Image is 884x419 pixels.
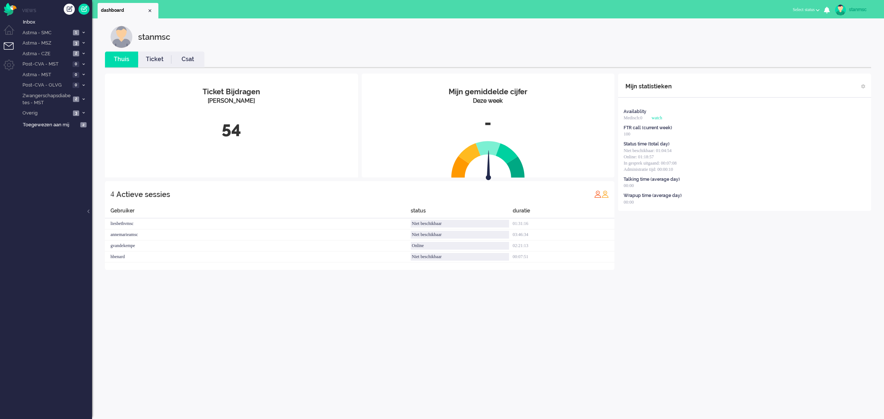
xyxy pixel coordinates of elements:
[78,4,90,15] a: Quick Ticket
[849,6,877,13] div: stanmsc
[105,55,138,64] a: Thuis
[171,52,204,67] li: Csat
[73,110,79,116] span: 3
[513,251,615,263] div: 00:07:51
[73,96,79,102] span: 2
[624,115,642,120] span: Medisch:0
[73,82,79,88] span: 0
[105,240,411,251] div: gvandekempe
[793,7,815,12] span: Select status
[513,240,615,251] div: 02:21:13
[105,218,411,229] div: liesbethvmsc
[594,190,601,198] img: profile_red.svg
[4,25,20,42] li: Dashboard menu
[411,207,513,218] div: status
[4,42,20,59] li: Tickets menu
[105,251,411,263] div: hbenard
[624,131,630,137] span: 100
[73,61,79,67] span: 0
[21,71,70,78] span: Astma - MST
[21,18,92,26] a: Inbox
[21,82,70,89] span: Post-CVA - OLVG
[411,242,509,250] div: Online
[473,150,504,182] img: arrow.svg
[73,30,79,35] span: 1
[367,97,609,105] div: Deze week
[652,115,662,120] span: watch
[110,116,352,141] div: 54
[451,141,525,178] img: semi_circle.svg
[73,51,79,56] span: 2
[788,4,824,15] button: Select status
[73,41,79,46] span: 3
[21,50,71,57] span: Astma - CZE
[171,55,204,64] a: Csat
[624,125,672,131] div: FTR call (current week)
[138,26,170,48] div: stanmsc
[147,8,153,14] div: Close tab
[367,111,609,135] div: -
[110,97,352,105] div: [PERSON_NAME]
[21,110,71,117] span: Overig
[110,26,133,48] img: customer.svg
[22,7,92,14] li: Views
[21,120,92,128] a: Toegewezen aan mij 2
[98,3,158,18] li: Dashboard
[624,193,682,199] div: Wrapup time (average day)
[21,61,70,68] span: Post-CVA - MST
[73,72,79,78] span: 0
[834,4,877,15] a: stanmsc
[105,207,411,218] div: Gebruiker
[116,187,170,202] div: Actieve sessies
[624,200,634,205] span: 00:00
[624,183,634,188] span: 00:00
[4,3,17,16] img: flow_omnibird.svg
[4,60,20,76] li: Admin menu
[21,29,71,36] span: Astma - SMC
[367,87,609,97] div: Mijn gemiddelde cijfer
[513,207,615,218] div: duratie
[21,40,71,47] span: Astma - MSZ
[411,231,509,239] div: Niet beschikbaar
[601,190,609,198] img: profile_orange.svg
[411,220,509,228] div: Niet beschikbaar
[105,52,138,67] li: Thuis
[110,87,352,97] div: Ticket Bijdragen
[625,79,672,94] div: Mijn statistieken
[513,218,615,229] div: 01:31:16
[138,55,171,64] a: Ticket
[21,92,71,106] span: Zwangerschapsdiabetes - MST
[80,122,87,128] span: 2
[23,122,78,128] span: Toegewezen aan mij
[101,7,147,14] span: dashboard
[411,253,509,261] div: Niet beschikbaar
[64,4,75,15] div: Creëer ticket
[105,229,411,240] div: annemarieamsc
[138,52,171,67] li: Ticket
[4,5,17,10] a: Omnidesk
[835,4,846,15] img: avatar
[23,19,92,26] span: Inbox
[110,187,114,201] div: 4
[624,176,680,183] div: Talking time (average day)
[624,148,677,172] span: Niet beschikbaar: 01:04:54 Online: 01:18:57 In gesprek uitgaand: 00:07:08 Administratie tijd: 00:...
[788,2,824,18] li: Select status
[513,229,615,240] div: 03:46:34
[624,109,646,115] div: Availablity
[624,141,670,147] div: Status time (total day)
